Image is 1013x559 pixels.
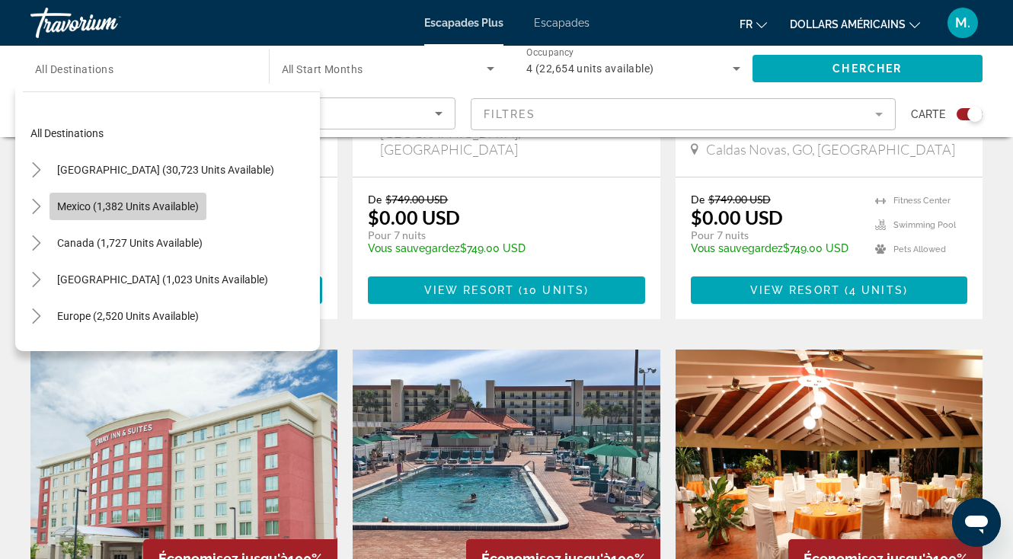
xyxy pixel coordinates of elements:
button: Chercher [753,55,983,82]
span: All Start Months [282,63,363,75]
span: Caldas Novas, GO, [GEOGRAPHIC_DATA] [706,141,955,158]
span: Vous sauvegardez [368,242,460,254]
span: 10 units [523,284,584,296]
p: $0.00 USD [691,206,783,228]
font: M. [955,14,970,30]
button: Toggle Australia (215 units available) [23,340,50,366]
span: [GEOGRAPHIC_DATA] (1,023 units available) [57,273,268,286]
span: Carte [911,104,945,125]
span: ( ) [514,284,589,296]
button: Toggle United States (30,723 units available) [23,157,50,184]
span: Europe (2,520 units available) [57,310,199,322]
span: ( ) [840,284,908,296]
p: Pour 7 nuits [368,228,629,242]
button: Menu utilisateur [943,7,983,39]
span: View Resort [424,284,514,296]
span: De [691,193,705,206]
button: View Resort(4 units) [691,276,967,304]
button: [GEOGRAPHIC_DATA] (30,723 units available) [50,156,282,184]
a: Travorium [30,3,183,43]
button: Changer de langue [740,13,767,35]
span: 4 units [849,284,903,296]
span: Chercher [832,62,902,75]
iframe: Bouton de lancement de la fenêtre de messagerie [952,498,1001,547]
a: Escapades [534,17,590,29]
span: $749.00 USD [708,193,771,206]
span: Canada (1,727 units available) [57,237,203,249]
button: Toggle Mexico (1,382 units available) [23,193,50,220]
button: [GEOGRAPHIC_DATA] (1,023 units available) [50,266,276,293]
font: dollars américains [790,18,906,30]
button: Europe (2,520 units available) [50,302,206,330]
span: 4 (22,654 units available) [526,62,653,75]
span: $749.00 USD [385,193,448,206]
button: Australia (215 units available) [50,339,207,366]
p: $749.00 USD [691,242,860,254]
button: Mexico (1,382 units available) [50,193,206,220]
a: Escapades Plus [424,17,503,29]
font: fr [740,18,753,30]
p: Pour 7 nuits [691,228,860,242]
span: Mexico (1,382 units available) [57,200,199,212]
span: View Resort [750,284,840,296]
span: Pets Allowed [893,244,946,254]
button: Toggle Europe (2,520 units available) [23,303,50,330]
button: All destinations [23,120,320,147]
button: Changer de devise [790,13,920,35]
mat-select: Sort by [43,104,443,123]
span: De [368,193,382,206]
span: [GEOGRAPHIC_DATA] (30,723 units available) [57,164,274,176]
span: All destinations [30,127,104,139]
button: Filter [471,97,896,131]
p: $749.00 USD [368,242,629,254]
span: Occupancy [526,47,574,58]
button: View Resort(10 units) [368,276,644,304]
span: Swimming Pool [893,220,956,230]
button: Toggle Caribbean & Atlantic Islands (1,023 units available) [23,267,50,293]
span: Vous sauvegardez [691,242,783,254]
span: Fitness Center [893,196,951,206]
p: $0.00 USD [368,206,460,228]
span: All Destinations [35,63,113,75]
button: Canada (1,727 units available) [50,229,210,257]
button: Toggle Canada (1,727 units available) [23,230,50,257]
